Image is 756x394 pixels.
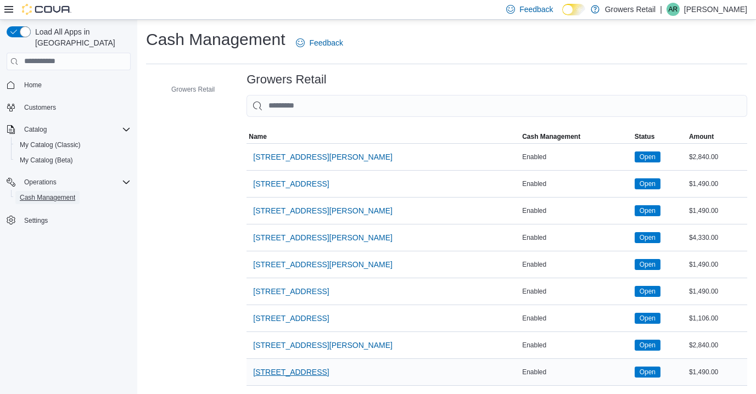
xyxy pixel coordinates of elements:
span: Cash Management [15,191,131,204]
span: Home [24,81,42,89]
div: $1,490.00 [687,204,747,217]
span: Open [640,152,656,162]
span: [STREET_ADDRESS] [253,367,329,378]
div: Enabled [520,258,632,271]
span: My Catalog (Classic) [20,140,81,149]
a: My Catalog (Beta) [15,154,77,167]
button: [STREET_ADDRESS] [249,280,333,302]
button: [STREET_ADDRESS][PERSON_NAME] [249,227,397,249]
span: [STREET_ADDRESS][PERSON_NAME] [253,151,393,162]
span: Cash Management [20,193,75,202]
span: Open [635,232,660,243]
button: [STREET_ADDRESS] [249,361,333,383]
p: Growers Retail [605,3,656,16]
p: [PERSON_NAME] [684,3,747,16]
button: [STREET_ADDRESS][PERSON_NAME] [249,146,397,168]
span: Open [635,340,660,351]
div: Enabled [520,231,632,244]
a: Customers [20,101,60,114]
div: Enabled [520,177,632,190]
div: $2,840.00 [687,150,747,164]
span: [STREET_ADDRESS] [253,178,329,189]
div: $1,490.00 [687,285,747,298]
button: Cash Management [520,130,632,143]
span: Feedback [519,4,553,15]
span: Catalog [20,123,131,136]
div: $1,490.00 [687,365,747,379]
div: $1,490.00 [687,258,747,271]
div: $1,490.00 [687,177,747,190]
span: [STREET_ADDRESS] [253,286,329,297]
span: Operations [20,176,131,189]
button: Settings [2,212,135,228]
button: Status [632,130,687,143]
button: Cash Management [11,190,135,205]
button: Catalog [20,123,51,136]
div: $1,106.00 [687,312,747,325]
span: Cash Management [522,132,580,141]
div: $4,330.00 [687,231,747,244]
button: Amount [687,130,747,143]
p: | [660,3,662,16]
button: Operations [2,175,135,190]
span: Open [635,205,660,216]
span: Open [635,313,660,324]
span: Settings [24,216,48,225]
button: Name [247,130,520,143]
button: [STREET_ADDRESS][PERSON_NAME] [249,254,397,275]
span: Customers [20,100,131,114]
button: [STREET_ADDRESS] [249,307,333,329]
span: Load All Apps in [GEOGRAPHIC_DATA] [31,26,131,48]
span: Open [640,367,656,377]
button: Home [2,77,135,93]
nav: Complex example [7,72,131,257]
span: Dark Mode [562,15,563,16]
span: [STREET_ADDRESS][PERSON_NAME] [253,340,393,351]
button: My Catalog (Beta) [11,153,135,168]
button: Customers [2,99,135,115]
span: Open [635,178,660,189]
button: [STREET_ADDRESS][PERSON_NAME] [249,334,397,356]
div: Enabled [520,204,632,217]
button: Growers Retail [156,83,219,96]
span: Operations [24,178,57,187]
span: Amount [689,132,714,141]
span: Open [640,313,656,323]
button: [STREET_ADDRESS][PERSON_NAME] [249,200,397,222]
button: [STREET_ADDRESS] [249,173,333,195]
span: Open [640,286,656,296]
span: [STREET_ADDRESS][PERSON_NAME] [253,205,393,216]
div: Enabled [520,150,632,164]
div: Enabled [520,365,632,379]
a: Home [20,78,46,92]
span: Home [20,78,131,92]
a: Feedback [292,32,347,54]
span: [STREET_ADDRESS][PERSON_NAME] [253,232,393,243]
h3: Growers Retail [247,73,326,86]
span: Feedback [309,37,343,48]
span: Open [635,259,660,270]
span: Open [635,286,660,297]
input: This is a search bar. As you type, the results lower in the page will automatically filter. [247,95,747,117]
span: Customers [24,103,56,112]
span: Open [640,340,656,350]
div: $2,840.00 [687,339,747,352]
span: My Catalog (Beta) [15,154,131,167]
a: My Catalog (Classic) [15,138,85,151]
span: [STREET_ADDRESS][PERSON_NAME] [253,259,393,270]
h1: Cash Management [146,29,285,50]
span: Open [635,151,660,162]
span: My Catalog (Classic) [15,138,131,151]
span: Open [640,260,656,269]
span: Open [640,206,656,216]
span: Growers Retail [171,85,215,94]
span: Open [635,367,660,378]
div: Enabled [520,285,632,298]
a: Settings [20,214,52,227]
div: Enabled [520,312,632,325]
button: Catalog [2,122,135,137]
span: Settings [20,213,131,227]
span: [STREET_ADDRESS] [253,313,329,324]
div: Ana Romano [667,3,680,16]
img: Cova [22,4,71,15]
